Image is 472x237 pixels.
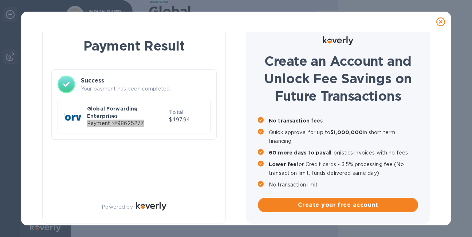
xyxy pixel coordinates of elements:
p: Global Forwarding Enterprises [87,105,166,120]
h1: Create an Account and Unlock Fee Savings on Future Transactions [258,52,418,105]
p: $497.94 [169,116,204,124]
b: Lower fee [269,161,296,167]
h1: Payment Result [54,37,214,55]
p: Your payment has been completed. [81,85,211,93]
img: Logo [323,36,353,45]
p: Quick approval for up to in short term financing [269,128,418,145]
b: Total [169,109,184,115]
b: 60 more days to pay [269,150,326,156]
p: Powered by [102,203,133,211]
b: $1,000,000 [330,129,363,135]
span: Create your free account [264,201,412,209]
p: No transaction limit [269,180,418,189]
p: all logistics invoices with no fees [269,148,418,157]
img: Logo [136,202,166,210]
h3: Success [81,76,211,85]
button: Create your free account [258,198,418,212]
p: Payment № 98625277 [87,120,166,127]
p: for Credit cards - 3.5% processing fee (No transaction limit, funds delivered same day) [269,160,418,177]
b: No transaction fees [269,118,323,124]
